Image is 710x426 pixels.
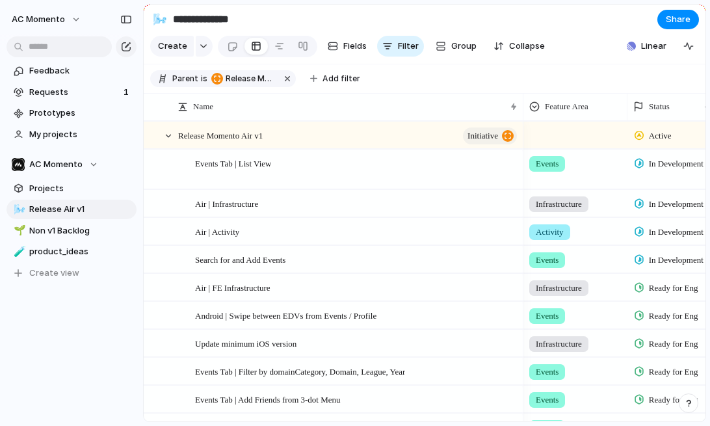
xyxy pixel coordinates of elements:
[536,157,559,170] span: Events
[641,40,666,53] span: Linear
[649,310,698,323] span: Ready for Eng
[29,64,132,77] span: Feedback
[193,100,213,113] span: Name
[657,10,699,29] button: Share
[211,73,276,85] span: Release Momento Air v1
[178,127,263,142] span: Release Momento Air v1
[195,155,271,170] span: Events Tab | List View
[29,224,132,237] span: Non v1 Backlog
[201,73,207,85] span: is
[150,9,170,30] button: 🌬️
[14,223,23,238] div: 🌱
[12,224,25,237] button: 🌱
[7,263,137,283] button: Create view
[158,40,187,53] span: Create
[322,36,372,57] button: Fields
[124,86,131,99] span: 1
[14,202,23,217] div: 🌬️
[398,40,419,53] span: Filter
[29,128,132,141] span: My projects
[198,72,210,86] button: is
[509,40,545,53] span: Collapse
[451,40,477,53] span: Group
[195,280,270,295] span: Air | FE Infrastructure
[463,127,517,144] button: initiative
[195,392,341,406] span: Events Tab | Add Friends from 3-dot Menu
[536,338,582,351] span: Infrastructure
[322,73,360,85] span: Add filter
[302,70,368,88] button: Add filter
[536,393,559,406] span: Events
[7,200,137,219] a: 🌬️Release Air v1
[536,226,564,239] span: Activity
[153,10,167,28] div: 🌬️
[12,245,25,258] button: 🧪
[649,226,703,239] span: In Development
[7,221,137,241] a: 🌱Non v1 Backlog
[649,366,698,379] span: Ready for Eng
[29,267,79,280] span: Create view
[536,366,559,379] span: Events
[649,393,698,406] span: Ready for Eng
[6,9,88,30] button: AC Momento
[29,203,132,216] span: Release Air v1
[649,157,703,170] span: In Development
[29,182,132,195] span: Projects
[649,338,698,351] span: Ready for Eng
[12,13,65,26] span: AC Momento
[29,158,83,171] span: AC Momento
[14,245,23,260] div: 🧪
[649,198,703,211] span: In Development
[649,100,670,113] span: Status
[29,107,132,120] span: Prototypes
[12,203,25,216] button: 🌬️
[195,196,258,211] span: Air | Infrastructure
[488,36,550,57] button: Collapse
[172,73,198,85] span: Parent
[7,61,137,81] a: Feedback
[7,242,137,261] a: 🧪product_ideas
[7,179,137,198] a: Projects
[536,254,559,267] span: Events
[377,36,424,57] button: Filter
[7,125,137,144] a: My projects
[7,83,137,102] a: Requests1
[7,103,137,123] a: Prototypes
[649,254,703,267] span: In Development
[195,364,405,379] span: Events Tab | Filter by domainCategory, Domain, League, Year
[429,36,483,57] button: Group
[467,127,498,145] span: initiative
[536,198,582,211] span: Infrastructure
[195,252,285,267] span: Search for and Add Events
[29,86,120,99] span: Requests
[195,336,296,351] span: Update minimum iOS version
[666,13,690,26] span: Share
[536,282,582,295] span: Infrastructure
[622,36,672,56] button: Linear
[150,36,194,57] button: Create
[7,155,137,174] button: AC Momento
[649,129,672,142] span: Active
[195,308,376,323] span: Android | Swipe between EDVs from Events / Profile
[226,73,276,85] span: Release Momento Air v1
[195,224,239,239] span: Air | Activity
[536,310,559,323] span: Events
[343,40,367,53] span: Fields
[29,245,132,258] span: product_ideas
[649,282,698,295] span: Ready for Eng
[545,100,588,113] span: Feature Area
[209,72,279,86] button: Release Momento Air v1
